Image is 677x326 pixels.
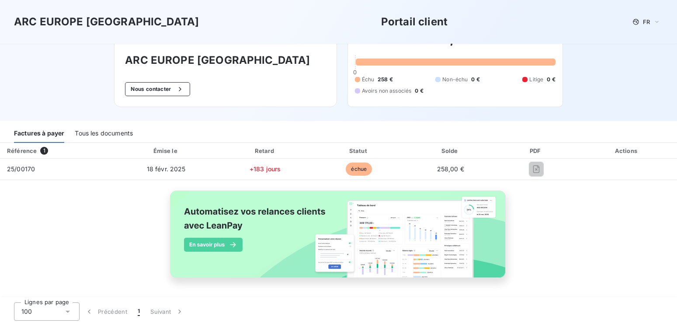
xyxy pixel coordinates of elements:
[362,76,375,83] span: Échu
[643,18,650,25] span: FR
[219,146,311,155] div: Retard
[529,76,543,83] span: Litige
[7,147,37,154] div: Référence
[471,76,479,83] span: 0 €
[147,165,186,173] span: 18 févr. 2025
[547,76,555,83] span: 0 €
[497,146,575,155] div: PDF
[362,87,412,95] span: Avoirs non associés
[378,76,393,83] span: 258 €
[75,125,133,143] div: Tous les documents
[407,146,494,155] div: Solde
[125,52,326,68] h3: ARC EUROPE [GEOGRAPHIC_DATA]
[346,163,372,176] span: échue
[250,165,281,173] span: +183 jours
[579,146,675,155] div: Actions
[125,82,190,96] button: Nous contacter
[437,165,464,173] span: 258,00 €
[80,302,132,321] button: Précédent
[314,146,403,155] div: Statut
[116,146,216,155] div: Émise le
[14,14,199,30] h3: ARC EUROPE [GEOGRAPHIC_DATA]
[145,302,189,321] button: Suivant
[40,147,48,155] span: 1
[353,69,357,76] span: 0
[138,307,140,316] span: 1
[162,185,515,293] img: banner
[415,87,423,95] span: 0 €
[132,302,145,321] button: 1
[442,76,468,83] span: Non-échu
[14,125,64,143] div: Factures à payer
[21,307,32,316] span: 100
[7,165,35,173] span: 25/00170
[381,14,448,30] h3: Portail client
